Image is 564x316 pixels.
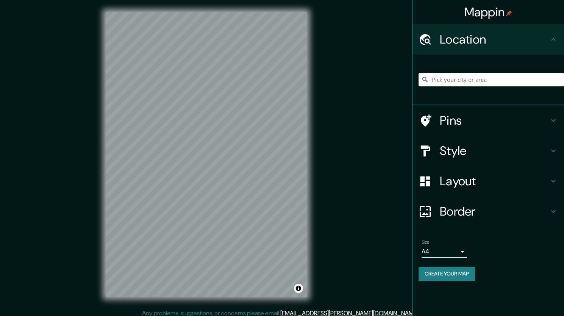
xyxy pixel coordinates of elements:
div: Border [412,196,564,227]
h4: Location [440,32,549,47]
div: A4 [422,246,467,258]
canvas: Map [106,12,307,297]
div: Layout [412,166,564,196]
img: pin-icon.png [506,10,512,16]
div: Style [412,136,564,166]
h4: Mappin [464,5,512,20]
div: Location [412,24,564,55]
button: Toggle attribution [294,284,303,293]
h4: Style [440,143,549,158]
div: Pins [412,105,564,136]
button: Create your map [419,267,475,281]
label: Size [422,239,430,246]
h4: Layout [440,174,549,189]
h4: Pins [440,113,549,128]
input: Pick your city or area [419,73,564,86]
h4: Border [440,204,549,219]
